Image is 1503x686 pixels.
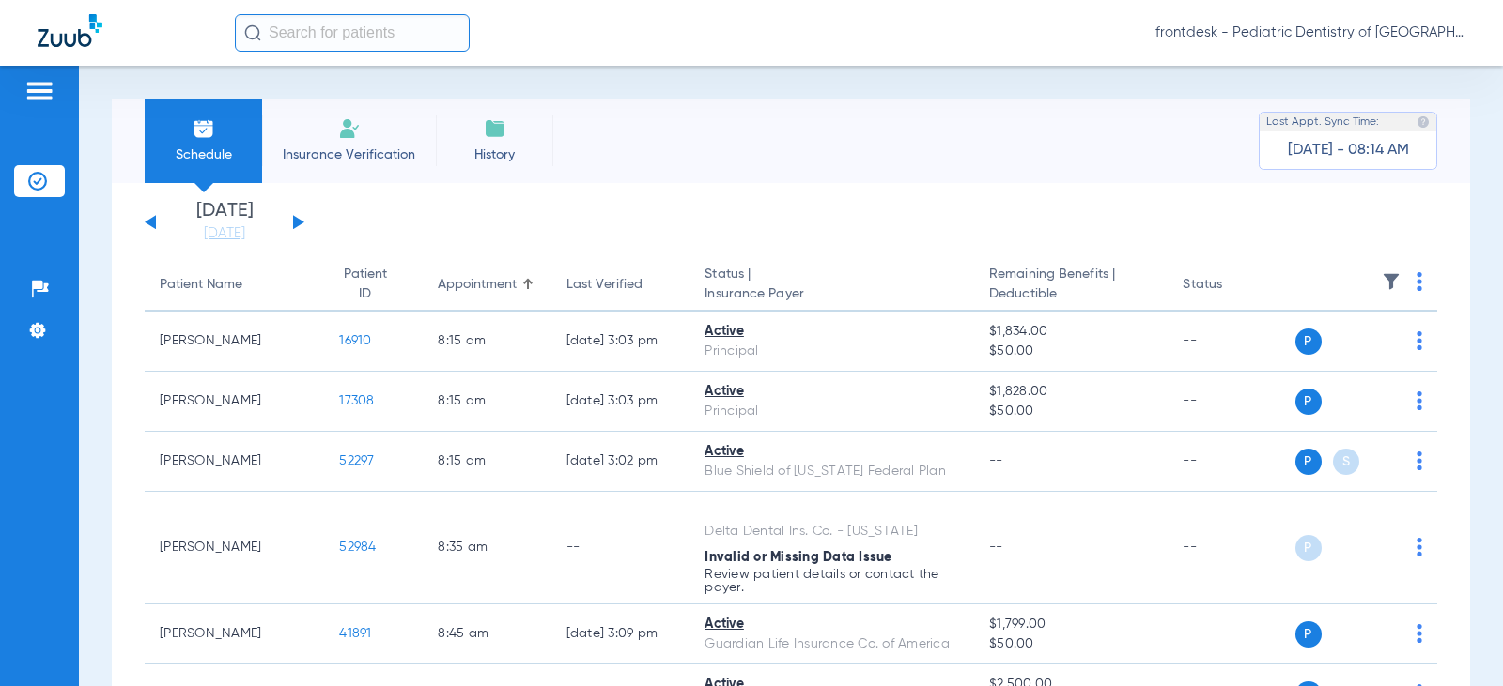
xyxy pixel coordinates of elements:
span: $50.00 [989,634,1153,654]
td: [DATE] 3:02 PM [551,432,690,492]
span: P [1295,328,1322,355]
td: -- [1168,492,1294,604]
span: $1,834.00 [989,322,1153,342]
span: P [1295,389,1322,415]
div: Patient Name [160,275,309,295]
span: Insurance Payer [705,284,959,304]
td: [DATE] 3:03 PM [551,372,690,432]
td: 8:15 AM [423,312,550,372]
span: P [1295,535,1322,561]
td: 8:45 AM [423,604,550,664]
td: [PERSON_NAME] [145,312,324,372]
img: last sync help info [1417,115,1430,129]
div: Blue Shield of [US_STATE] Federal Plan [705,462,959,481]
span: [DATE] - 08:14 AM [1288,141,1409,160]
img: Zuub Logo [38,14,102,47]
span: Schedule [159,145,248,164]
img: group-dot-blue.svg [1417,538,1422,556]
div: Appointment [438,275,535,295]
div: Active [705,322,959,342]
div: Appointment [438,275,517,295]
li: [DATE] [168,202,281,243]
span: 52297 [339,454,374,467]
img: x.svg [1374,391,1393,410]
div: Active [705,615,959,634]
span: -- [989,541,1003,554]
div: Last Verified [566,275,675,295]
img: Schedule [193,117,215,140]
td: -- [1168,432,1294,492]
td: [PERSON_NAME] [145,372,324,432]
td: 8:35 AM [423,492,550,604]
img: hamburger-icon [24,80,54,102]
img: group-dot-blue.svg [1417,272,1422,291]
span: 17308 [339,394,374,407]
span: History [450,145,539,164]
div: Patient ID [339,265,391,304]
img: x.svg [1374,331,1393,350]
div: Patient ID [339,265,408,304]
span: Insurance Verification [276,145,422,164]
p: Review patient details or contact the payer. [705,568,959,594]
td: [DATE] 3:09 PM [551,604,690,664]
td: [DATE] 3:03 PM [551,312,690,372]
td: [PERSON_NAME] [145,492,324,604]
span: P [1295,449,1322,475]
span: S [1333,449,1359,475]
span: Invalid or Missing Data Issue [705,551,891,564]
span: 16910 [339,334,371,347]
span: $50.00 [989,402,1153,421]
td: -- [551,492,690,604]
img: Manual Insurance Verification [338,117,361,140]
div: Principal [705,402,959,421]
img: filter.svg [1382,272,1401,291]
div: Patient Name [160,275,242,295]
div: Last Verified [566,275,643,295]
div: Active [705,442,959,462]
span: Deductible [989,284,1153,304]
span: 52984 [339,541,376,554]
span: $1,828.00 [989,382,1153,402]
span: -- [989,454,1003,467]
div: Active [705,382,959,402]
img: x.svg [1374,538,1393,556]
td: -- [1168,604,1294,664]
img: Search Icon [244,24,261,41]
img: History [484,117,506,140]
img: x.svg [1374,624,1393,643]
td: [PERSON_NAME] [145,432,324,492]
a: [DATE] [168,224,281,243]
td: -- [1168,372,1294,432]
td: [PERSON_NAME] [145,604,324,664]
span: P [1295,621,1322,648]
img: group-dot-blue.svg [1417,331,1422,350]
input: Search for patients [235,14,470,52]
div: Delta Dental Ins. Co. - [US_STATE] [705,522,959,541]
span: frontdesk - Pediatric Dentistry of [GEOGRAPHIC_DATA][US_STATE] ([GEOGRAPHIC_DATA]) [1155,23,1465,42]
th: Remaining Benefits | [974,259,1168,312]
img: group-dot-blue.svg [1417,451,1422,470]
span: $1,799.00 [989,615,1153,634]
th: Status | [690,259,974,312]
img: x.svg [1374,451,1393,470]
td: 8:15 AM [423,432,550,492]
div: Principal [705,342,959,361]
span: $50.00 [989,342,1153,361]
div: Guardian Life Insurance Co. of America [705,634,959,654]
td: -- [1168,312,1294,372]
img: group-dot-blue.svg [1417,624,1422,643]
div: -- [705,502,959,522]
th: Status [1168,259,1294,312]
img: group-dot-blue.svg [1417,391,1422,410]
span: Last Appt. Sync Time: [1266,113,1379,131]
td: 8:15 AM [423,372,550,432]
span: 41891 [339,627,371,640]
